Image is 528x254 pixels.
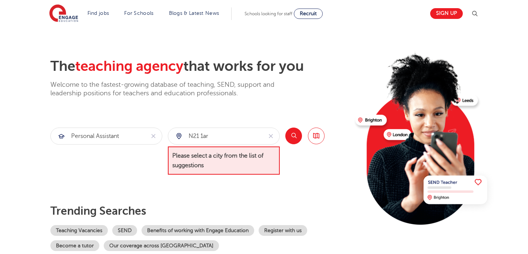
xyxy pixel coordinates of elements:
h2: The that works for you [50,58,349,75]
a: Become a tutor [50,240,99,251]
input: Submit [51,128,145,144]
a: Register with us [259,225,307,236]
a: For Schools [124,10,153,16]
a: Find jobs [87,10,109,16]
div: Submit [168,128,280,145]
a: Sign up [430,8,463,19]
span: Schools looking for staff [245,11,292,16]
p: Welcome to the fastest-growing database of teaching, SEND, support and leadership positions for t... [50,80,295,98]
input: Submit [168,128,262,144]
a: SEND [112,225,137,236]
a: Benefits of working with Engage Education [142,225,254,236]
img: Engage Education [49,4,78,23]
a: Teaching Vacancies [50,225,108,236]
span: teaching agency [75,58,183,74]
span: Recruit [300,11,317,16]
div: Submit [50,128,162,145]
span: Please select a city from the list of suggestions [168,146,280,175]
a: Blogs & Latest News [169,10,219,16]
button: Clear [145,128,162,144]
a: Recruit [294,9,323,19]
a: Our coverage across [GEOGRAPHIC_DATA] [104,240,219,251]
button: Clear [262,128,279,144]
p: Trending searches [50,204,349,218]
button: Search [285,128,302,144]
